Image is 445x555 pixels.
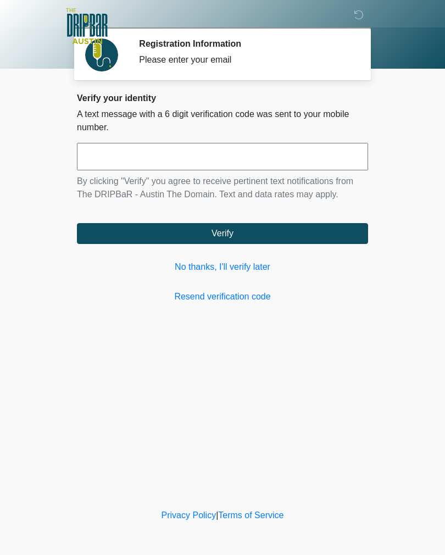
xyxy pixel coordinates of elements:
p: A text message with a 6 digit verification code was sent to your mobile number. [77,108,368,134]
a: Terms of Service [218,510,283,520]
img: The DRIPBaR - Austin The Domain Logo [66,8,108,44]
h2: Verify your identity [77,93,368,103]
a: | [216,510,218,520]
a: No thanks, I'll verify later [77,260,368,274]
a: Privacy Policy [162,510,216,520]
a: Resend verification code [77,290,368,303]
div: Please enter your email [139,53,352,66]
p: By clicking "Verify" you agree to receive pertinent text notifications from The DRIPBaR - Austin ... [77,175,368,201]
button: Verify [77,223,368,244]
img: Agent Avatar [85,38,118,71]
